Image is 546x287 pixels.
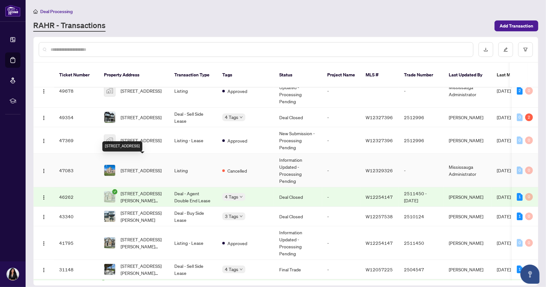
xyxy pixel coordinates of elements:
[399,74,444,108] td: -
[274,74,322,108] td: Information Updated - Processing Pending
[399,207,444,226] td: 2510124
[217,63,274,88] th: Tags
[517,87,523,95] div: 2
[39,192,49,202] button: Logo
[525,87,533,95] div: 0
[41,214,46,220] img: Logo
[444,63,492,88] th: Last Updated By
[399,127,444,154] td: 2512996
[169,127,217,154] td: Listing - Lease
[227,137,247,144] span: Approved
[41,268,46,273] img: Logo
[518,42,533,57] button: filter
[112,189,117,194] span: check-circle
[366,167,393,173] span: W12329326
[322,63,360,88] th: Project Name
[5,5,20,17] img: logo
[121,137,162,144] span: [STREET_ADDRESS]
[525,193,533,201] div: 0
[121,236,164,250] span: [STREET_ADDRESS][PERSON_NAME][PERSON_NAME]
[169,207,217,226] td: Deal - Buy Side Lease
[33,9,38,14] span: home
[497,240,511,246] span: [DATE]
[54,63,99,88] th: Ticket Number
[54,260,99,279] td: 31148
[39,211,49,221] button: Logo
[39,165,49,175] button: Logo
[322,127,360,154] td: -
[240,116,243,119] span: down
[41,115,46,120] img: Logo
[39,86,49,96] button: Logo
[525,213,533,220] div: 0
[99,63,169,88] th: Property Address
[497,167,511,173] span: [DATE]
[520,265,540,284] button: Open asap
[484,47,488,52] span: download
[517,136,523,144] div: 0
[525,167,533,174] div: 0
[169,63,217,88] th: Transaction Type
[444,260,492,279] td: [PERSON_NAME]
[41,89,46,94] img: Logo
[240,215,243,218] span: down
[525,136,533,144] div: 0
[517,266,523,273] div: 1
[517,167,523,174] div: 0
[40,9,73,14] span: Deal Processing
[39,112,49,122] button: Logo
[444,207,492,226] td: [PERSON_NAME]
[240,195,243,198] span: down
[497,88,511,94] span: [DATE]
[274,63,322,88] th: Status
[54,207,99,226] td: 43340
[503,47,508,52] span: edit
[39,238,49,248] button: Logo
[240,268,243,271] span: down
[227,240,247,247] span: Approved
[54,74,99,108] td: 49678
[399,187,444,207] td: 2511450 - [DATE]
[41,168,46,174] img: Logo
[169,154,217,187] td: Listing
[274,187,322,207] td: Deal Closed
[169,260,217,279] td: Deal - Sell Side Lease
[479,42,493,57] button: download
[121,209,164,223] span: [STREET_ADDRESS][PERSON_NAME]
[495,20,538,31] button: Add Transaction
[227,167,247,174] span: Cancelled
[227,88,247,95] span: Approved
[399,260,444,279] td: 2504547
[54,187,99,207] td: 46262
[322,260,360,279] td: -
[104,237,115,248] img: thumbnail-img
[523,47,528,52] span: filter
[39,264,49,275] button: Logo
[54,154,99,187] td: 47083
[102,141,142,151] div: [STREET_ADDRESS]
[322,207,360,226] td: -
[517,193,523,201] div: 1
[41,241,46,246] img: Logo
[274,260,322,279] td: Final Trade
[366,213,393,219] span: W12257538
[498,42,513,57] button: edit
[366,114,393,120] span: W12327396
[104,112,115,123] img: thumbnail-img
[399,154,444,187] td: -
[274,108,322,127] td: Deal Closed
[444,226,492,260] td: [PERSON_NAME]
[517,213,523,220] div: 1
[33,20,106,32] a: RAHR - Transactions
[104,135,115,146] img: thumbnail-img
[497,194,511,200] span: [DATE]
[497,114,511,120] span: [DATE]
[322,226,360,260] td: -
[121,87,162,94] span: [STREET_ADDRESS]
[104,264,115,275] img: thumbnail-img
[104,165,115,176] img: thumbnail-img
[101,280,106,285] span: check-circle
[366,267,393,272] span: W12057225
[399,108,444,127] td: 2512996
[104,211,115,222] img: thumbnail-img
